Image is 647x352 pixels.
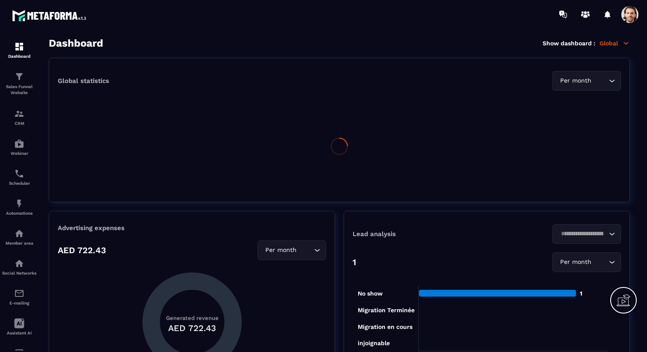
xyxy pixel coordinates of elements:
div: Search for option [552,252,621,272]
h3: Dashboard [49,37,103,49]
img: automations [14,139,24,149]
p: AED 722.43 [58,245,106,255]
a: formationformationCRM [2,102,36,132]
img: automations [14,228,24,239]
p: E-mailing [2,301,36,305]
p: 1 [353,257,356,267]
div: Search for option [552,224,621,244]
a: social-networksocial-networkSocial Networks [2,252,36,282]
p: Advertising expenses [58,224,326,232]
tspan: No show [358,290,383,297]
a: Assistant AI [2,312,36,342]
tspan: injoignable [358,340,390,347]
span: Per month [558,76,593,86]
img: formation [14,109,24,119]
p: Show dashboard : [543,40,595,47]
input: Search for option [298,246,312,255]
p: Dashboard [2,54,36,59]
img: automations [14,198,24,209]
div: Search for option [552,71,621,91]
p: Global statistics [58,77,109,85]
p: Scheduler [2,181,36,186]
p: Social Networks [2,271,36,275]
a: formationformationDashboard [2,35,36,65]
p: Global [600,39,630,47]
a: emailemailE-mailing [2,282,36,312]
img: formation [14,71,24,82]
div: Search for option [258,240,326,260]
span: Per month [263,246,298,255]
p: Lead analysis [353,230,487,238]
img: formation [14,41,24,52]
tspan: Migration Terminée [358,307,415,314]
a: automationsautomationsAutomations [2,192,36,222]
img: email [14,288,24,299]
a: automationsautomationsWebinar [2,132,36,162]
p: Webinar [2,151,36,156]
p: Automations [2,211,36,216]
p: Sales Funnel Website [2,84,36,96]
img: social-network [14,258,24,269]
p: CRM [2,121,36,126]
a: schedulerschedulerScheduler [2,162,36,192]
img: logo [12,8,89,24]
img: scheduler [14,169,24,179]
span: Per month [558,257,593,267]
input: Search for option [593,76,607,86]
p: Member area [2,241,36,246]
input: Search for option [558,229,607,239]
p: Assistant AI [2,331,36,335]
a: formationformationSales Funnel Website [2,65,36,102]
input: Search for option [593,257,607,267]
a: automationsautomationsMember area [2,222,36,252]
tspan: Migration en cours [358,323,413,331]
